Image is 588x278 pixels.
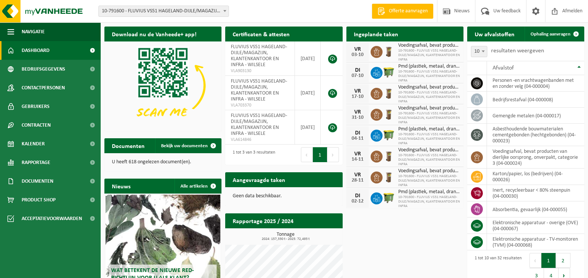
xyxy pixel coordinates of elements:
[398,189,460,195] span: Pmd (plastiek, metaal, drankkartons) (bedrijven)
[104,179,138,193] h2: Nieuws
[398,49,460,62] span: 10-791600 - FLUVIUS VS51 HAGELAND-DIJLE/MAGAZIJN, KLANTENKANTOOR EN INFRA
[22,191,56,209] span: Product Shop
[487,92,584,108] td: bedrijfsrestafval (04-000008)
[383,170,395,183] img: WB-0140-HPE-BN-01
[383,45,395,58] img: WB-0140-HPE-BN-01
[467,27,522,41] h2: Uw afvalstoffen
[350,52,365,58] div: 03-10
[350,73,365,78] div: 07-10
[22,135,45,153] span: Kalender
[231,102,289,108] span: VLA703370
[295,110,321,145] td: [DATE]
[287,228,342,243] a: Bekijk rapportage
[487,169,584,185] td: karton/papier, los (bedrijven) (04-000026)
[313,147,327,162] button: 1
[229,232,342,241] h3: Tonnage
[398,126,460,132] span: Pmd (plastiek, metaal, drankkartons) (bedrijven)
[487,217,584,234] td: elektronische apparatuur - overige (OVE) (04-000067)
[225,27,297,41] h2: Certificaten & attesten
[350,136,365,141] div: 04-11
[350,46,365,52] div: VR
[99,6,229,16] span: 10-791600 - FLUVIUS VS51 HAGELAND-DIJLE/MAGAZIJN, KLANTENKANTOOR EN INFRA - WILSELE
[398,132,460,146] span: 10-791600 - FLUVIUS VS51 HAGELAND-DIJLE/MAGAZIJN, KLANTENKANTOOR EN INFRA
[556,253,570,268] button: 2
[231,113,287,136] span: FLUVIUS VS51 HAGELAND-DIJLE/MAGAZIJN, KLANTENKANTOOR EN INFRA - WILSELE
[295,41,321,76] td: [DATE]
[487,234,584,250] td: elektronische apparatuur - TV-monitoren (TVM) (04-000068)
[155,138,221,153] a: Bekijk uw documenten
[225,172,293,187] h2: Aangevraagde taken
[383,66,395,78] img: WB-1100-HPE-GN-50
[383,191,395,204] img: WB-1100-HPE-GN-50
[372,4,433,19] a: Offerte aanvragen
[233,194,335,199] p: Geen data beschikbaar.
[22,41,50,60] span: Dashboard
[387,7,430,15] span: Offerte aanvragen
[529,253,541,268] button: Previous
[104,41,221,130] img: Download de VHEPlus App
[350,130,365,136] div: DI
[398,174,460,188] span: 10-791600 - FLUVIUS VS51 HAGELAND-DIJLE/MAGAZIJN, KLANTENKANTOOR EN INFRA
[491,48,544,54] label: resultaten weergeven
[350,94,365,99] div: 17-10
[398,69,460,83] span: 10-791600 - FLUVIUS VS51 HAGELAND-DIJLE/MAGAZIJN, KLANTENKANTOOR EN INFRA
[350,172,365,178] div: VR
[383,108,395,120] img: WB-0140-HPE-BN-01
[350,199,365,204] div: 02-12
[350,151,365,157] div: VR
[531,32,570,37] span: Ophaling aanvragen
[104,27,204,41] h2: Download nu de Vanheede+ app!
[487,108,584,124] td: gemengde metalen (04-000017)
[231,137,289,143] span: VLA614846
[174,179,221,194] a: Alle artikelen
[231,44,287,68] span: FLUVIUS VS51 HAGELAND-DIJLE/MAGAZIJN, KLANTENKANTOOR EN INFRA - WILSELE
[350,178,365,183] div: 28-11
[487,146,584,169] td: voedingsafval, bevat producten van dierlijke oorsprong, onverpakt, categorie 3 (04-000024)
[383,149,395,162] img: WB-0140-HPE-BN-01
[350,115,365,120] div: 31-10
[398,84,460,90] span: Voedingsafval, bevat producten van dierlijke oorsprong, onverpakt, categorie 3
[398,90,460,104] span: 10-791600 - FLUVIUS VS51 HAGELAND-DIJLE/MAGAZIJN, KLANTENKANTOOR EN INFRA
[327,147,339,162] button: Next
[487,124,584,146] td: asbesthoudende bouwmaterialen cementgebonden (hechtgebonden) (04-000023)
[98,6,229,17] span: 10-791600 - FLUVIUS VS51 HAGELAND-DIJLE/MAGAZIJN, KLANTENKANTOOR EN INFRA - WILSELE
[493,65,514,71] span: Afvalstof
[487,75,584,92] td: personen -en vrachtwagenbanden met en zonder velg (04-000004)
[350,88,365,94] div: VR
[398,195,460,208] span: 10-791600 - FLUVIUS VS51 HAGELAND-DIJLE/MAGAZIJN, KLANTENKANTOOR EN INFRA
[487,201,584,217] td: absorbentia, gevaarlijk (04-000055)
[229,146,275,163] div: 1 tot 3 van 3 resultaten
[350,67,365,73] div: DI
[398,147,460,153] span: Voedingsafval, bevat producten van dierlijke oorsprong, onverpakt, categorie 3
[22,22,45,41] span: Navigatie
[525,27,584,41] a: Ophaling aanvragen
[22,172,53,191] span: Documenten
[22,116,51,135] span: Contracten
[350,193,365,199] div: DI
[398,105,460,111] span: Voedingsafval, bevat producten van dierlijke oorsprong, onverpakt, categorie 3
[383,87,395,99] img: WB-0140-HPE-BN-01
[471,46,487,57] span: 10
[471,46,487,57] span: 10
[161,143,208,148] span: Bekijk uw documenten
[350,157,365,162] div: 14-11
[104,138,152,153] h2: Documenten
[487,185,584,201] td: inert, recycleerbaar < 80% steenpuin (04-000030)
[112,160,214,165] p: U heeft 618 ongelezen document(en).
[22,209,82,228] span: Acceptatievoorwaarden
[383,129,395,141] img: WB-1100-HPE-GN-50
[398,64,460,69] span: Pmd (plastiek, metaal, drankkartons) (bedrijven)
[350,109,365,115] div: VR
[541,253,556,268] button: 1
[22,153,50,172] span: Rapportage
[346,27,406,41] h2: Ingeplande taken
[229,237,342,241] span: 2024: 157,330 t - 2025: 72,493 t
[22,60,65,78] span: Bedrijfsgegevens
[398,43,460,49] span: Voedingsafval, bevat producten van dierlijke oorsprong, onverpakt, categorie 3
[225,213,301,228] h2: Rapportage 2025 / 2024
[398,111,460,125] span: 10-791600 - FLUVIUS VS51 HAGELAND-DIJLE/MAGAZIJN, KLANTENKANTOOR EN INFRA
[231,68,289,74] span: VLA903130
[398,153,460,167] span: 10-791600 - FLUVIUS VS51 HAGELAND-DIJLE/MAGAZIJN, KLANTENKANTOOR EN INFRA
[22,97,50,116] span: Gebruikers
[295,76,321,110] td: [DATE]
